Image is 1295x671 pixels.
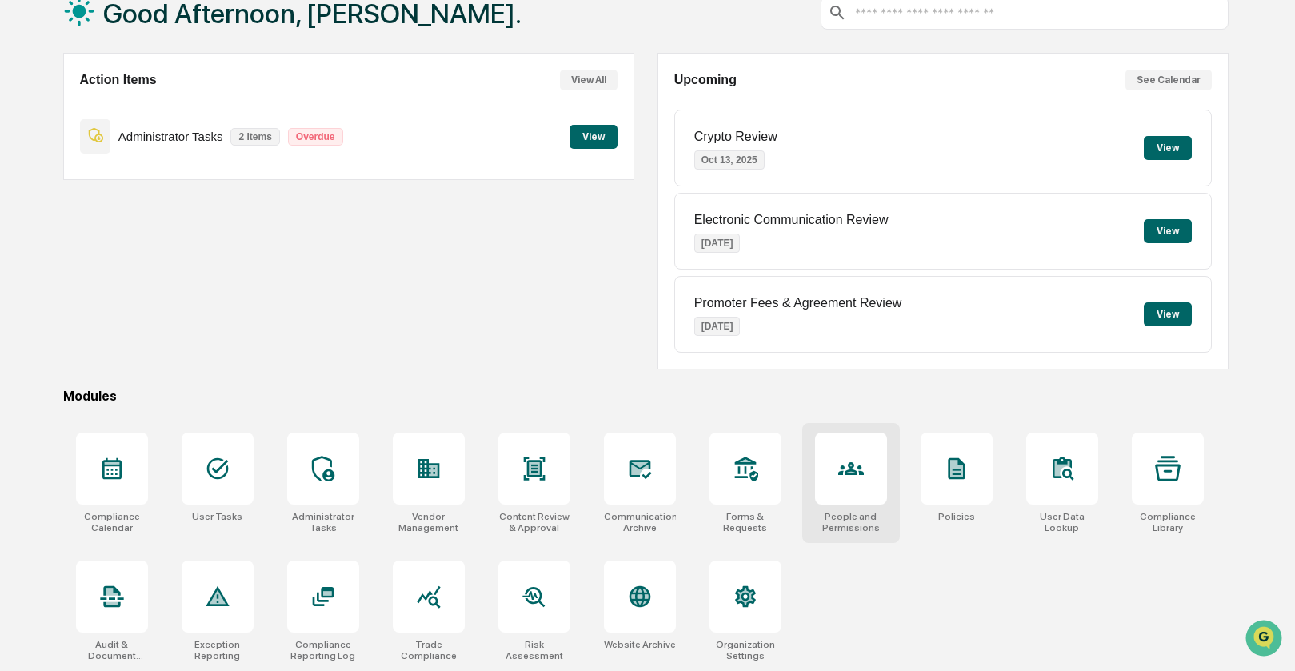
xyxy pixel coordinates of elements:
[116,203,129,216] div: 🗄️
[110,195,205,224] a: 🗄️Attestations
[570,128,618,143] a: View
[604,511,676,533] div: Communications Archive
[113,270,194,283] a: Powered byPylon
[63,389,1229,404] div: Modules
[132,202,198,218] span: Attestations
[1026,511,1098,533] div: User Data Lookup
[182,639,254,661] div: Exception Reporting
[54,138,202,151] div: We're available if you need us!
[287,511,359,533] div: Administrator Tasks
[1144,219,1192,243] button: View
[694,296,902,310] p: Promoter Fees & Agreement Review
[16,34,291,59] p: How can we help?
[287,639,359,661] div: Compliance Reporting Log
[938,511,975,522] div: Policies
[32,202,103,218] span: Preclearance
[10,226,107,254] a: 🔎Data Lookup
[159,271,194,283] span: Pylon
[709,511,781,533] div: Forms & Requests
[1144,136,1192,160] button: View
[118,130,223,143] p: Administrator Tasks
[1144,302,1192,326] button: View
[815,511,887,533] div: People and Permissions
[76,639,148,661] div: Audit & Document Logs
[393,511,465,533] div: Vendor Management
[694,317,741,336] p: [DATE]
[32,232,101,248] span: Data Lookup
[272,127,291,146] button: Start new chat
[76,511,148,533] div: Compliance Calendar
[1125,70,1212,90] button: See Calendar
[54,122,262,138] div: Start new chat
[694,150,765,170] p: Oct 13, 2025
[16,234,29,246] div: 🔎
[1132,511,1204,533] div: Compliance Library
[16,122,45,151] img: 1746055101610-c473b297-6a78-478c-a979-82029cc54cd1
[570,125,618,149] button: View
[230,128,279,146] p: 2 items
[709,639,781,661] div: Organization Settings
[192,511,242,522] div: User Tasks
[393,639,465,661] div: Trade Compliance
[288,128,343,146] p: Overdue
[560,70,618,90] button: View All
[604,639,676,650] div: Website Archive
[694,130,777,144] p: Crypto Review
[10,195,110,224] a: 🖐️Preclearance
[498,639,570,661] div: Risk Assessment
[674,73,737,87] h2: Upcoming
[80,73,157,87] h2: Action Items
[694,213,889,227] p: Electronic Communication Review
[1244,618,1287,661] iframe: Open customer support
[16,203,29,216] div: 🖐️
[694,234,741,253] p: [DATE]
[498,511,570,533] div: Content Review & Approval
